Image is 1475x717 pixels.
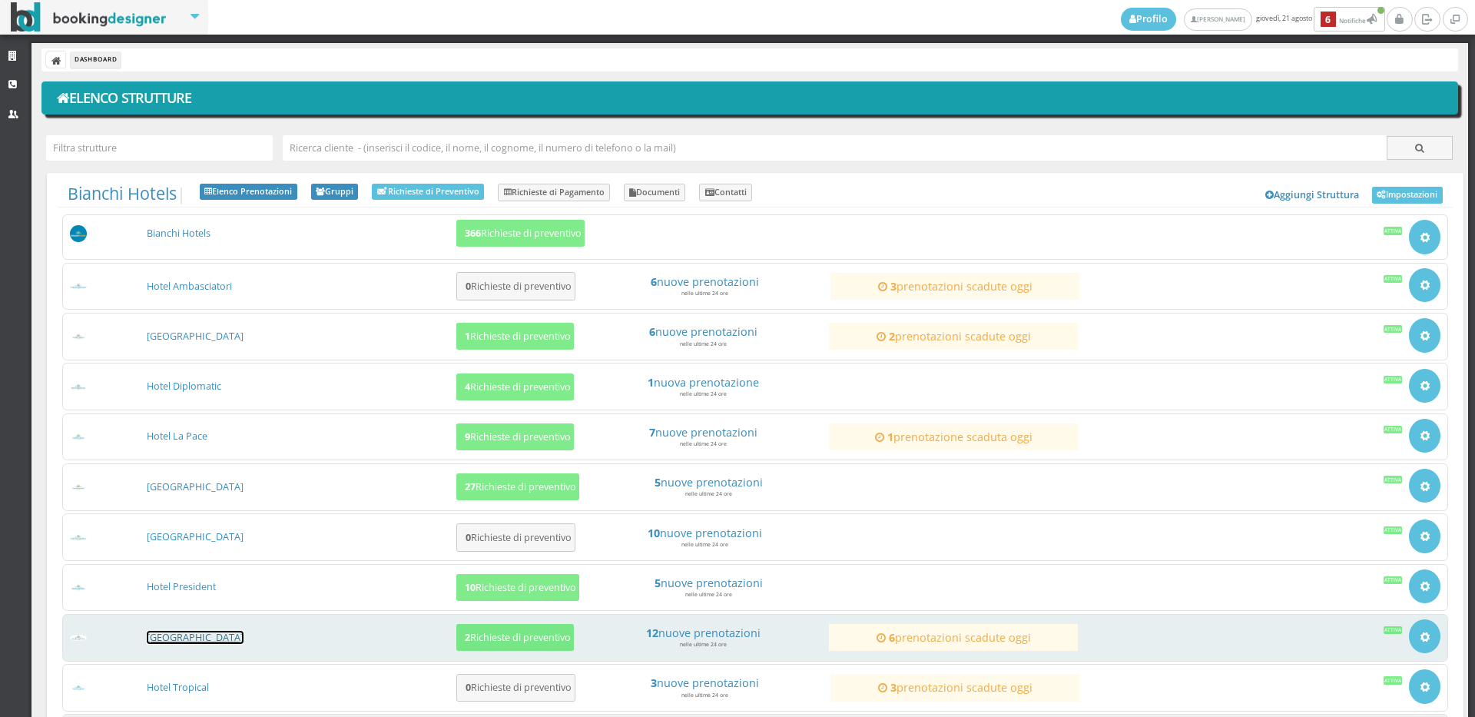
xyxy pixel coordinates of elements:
[466,280,471,293] b: 0
[587,526,822,539] h4: nuove prenotazioni
[456,423,574,450] button: 9Richieste di preventivo
[1258,184,1368,207] a: Aggiungi Struttura
[585,376,820,389] a: 1nuova prenotazione
[461,280,572,292] h5: Richieste di preventivo
[465,631,470,644] b: 2
[460,632,571,643] h5: Richieste di preventivo
[460,227,582,239] h5: Richieste di preventivo
[655,475,661,490] strong: 5
[585,325,820,338] h4: nuove prenotazioni
[587,526,822,539] a: 10nuove prenotazioni
[648,526,660,540] strong: 10
[147,681,209,694] a: Hotel Tropical
[68,184,186,204] span: |
[591,476,826,489] h4: nuove prenotazioni
[651,676,657,690] strong: 3
[655,576,661,590] strong: 5
[1121,7,1387,32] span: giovedì, 21 agosto
[889,630,895,645] strong: 6
[46,135,273,161] input: Filtra strutture
[836,430,1071,443] a: 1prenotazione scaduta oggi
[624,184,686,202] a: Documenti
[836,330,1071,343] a: 2prenotazioni scadute oggi
[680,390,727,397] small: nelle ultime 24 ore
[680,340,727,347] small: nelle ultime 24 ore
[591,576,826,589] a: 5nuove prenotazioni
[1314,7,1385,32] button: 6Notifiche
[1384,275,1403,283] div: Attiva
[456,674,575,702] button: 0Richieste di preventivo
[681,290,728,297] small: nelle ultime 24 ore
[70,283,88,290] img: a22403af7d3611ed9c9d0608f5526cb6_max100.png
[461,682,572,693] h5: Richieste di preventivo
[889,329,895,344] strong: 2
[460,481,576,493] h5: Richieste di preventivo
[456,574,579,601] button: 10Richieste di preventivo
[147,380,221,393] a: Hotel Diplomatic
[147,330,244,343] a: [GEOGRAPHIC_DATA]
[498,184,610,202] a: Richieste di Pagamento
[837,280,1072,293] h4: prenotazioni scadute oggi
[70,635,88,642] img: ea773b7e7d3611ed9c9d0608f5526cb6_max100.png
[649,425,655,440] strong: 7
[147,227,210,240] a: Bianchi Hotels
[456,624,574,651] button: 2Richieste di preventivo
[456,220,585,247] button: 366Richieste di preventivo
[699,184,752,202] a: Contatti
[460,330,571,342] h5: Richieste di preventivo
[680,440,727,447] small: nelle ultime 24 ore
[1384,676,1403,684] div: Attiva
[1372,187,1443,204] a: Impostazioni
[465,227,481,240] b: 366
[1121,8,1176,31] a: Profilo
[890,279,897,294] strong: 3
[646,626,658,640] strong: 12
[1384,476,1403,483] div: Attiva
[70,534,88,541] img: d1a594307d3611ed9c9d0608f5526cb6_max100.png
[837,280,1072,293] a: 3prenotazioni scadute oggi
[460,431,571,443] h5: Richieste di preventivo
[1321,12,1336,28] b: 6
[1384,376,1403,383] div: Attiva
[887,430,893,444] strong: 1
[70,685,88,692] img: f1a57c167d3611ed9c9d0608f5526cb6_max100.png
[456,523,575,552] button: 0Richieste di preventivo
[147,430,207,443] a: Hotel La Pace
[1184,8,1252,31] a: [PERSON_NAME]
[70,383,88,390] img: baa77dbb7d3611ed9c9d0608f5526cb6_max100.png
[465,330,470,343] b: 1
[585,426,820,439] a: 7nuove prenotazioni
[649,324,655,339] strong: 6
[1384,526,1403,534] div: Attiva
[680,641,727,648] small: nelle ultime 24 ore
[147,631,244,644] a: [GEOGRAPHIC_DATA]
[836,631,1071,644] h4: prenotazioni scadute oggi
[465,581,476,594] b: 10
[1384,227,1403,234] div: Attiva
[465,480,476,493] b: 27
[71,51,121,68] li: Dashboard
[591,576,826,589] h4: nuove prenotazioni
[466,681,471,694] b: 0
[591,476,826,489] a: 5nuove prenotazioni
[1384,576,1403,584] div: Attiva
[11,2,167,32] img: BookingDesigner.com
[681,541,728,548] small: nelle ultime 24 ore
[587,275,822,288] h4: nuove prenotazioni
[465,430,470,443] b: 9
[651,274,657,289] strong: 6
[200,184,297,201] a: Elenco Prenotazioni
[837,681,1072,694] h4: prenotazioni scadute oggi
[685,591,732,598] small: nelle ultime 24 ore
[147,530,244,543] a: [GEOGRAPHIC_DATA]
[460,381,571,393] h5: Richieste di preventivo
[311,184,359,201] a: Gruppi
[70,484,88,491] img: c99f326e7d3611ed9c9d0608f5526cb6_max100.png
[372,184,484,200] a: Richieste di Preventivo
[585,626,820,639] a: 12nuove prenotazioni
[585,325,820,338] a: 6nuove prenotazioni
[456,272,575,300] button: 0Richieste di preventivo
[466,531,471,544] b: 0
[585,376,820,389] h4: nuova prenotazione
[648,375,654,390] strong: 1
